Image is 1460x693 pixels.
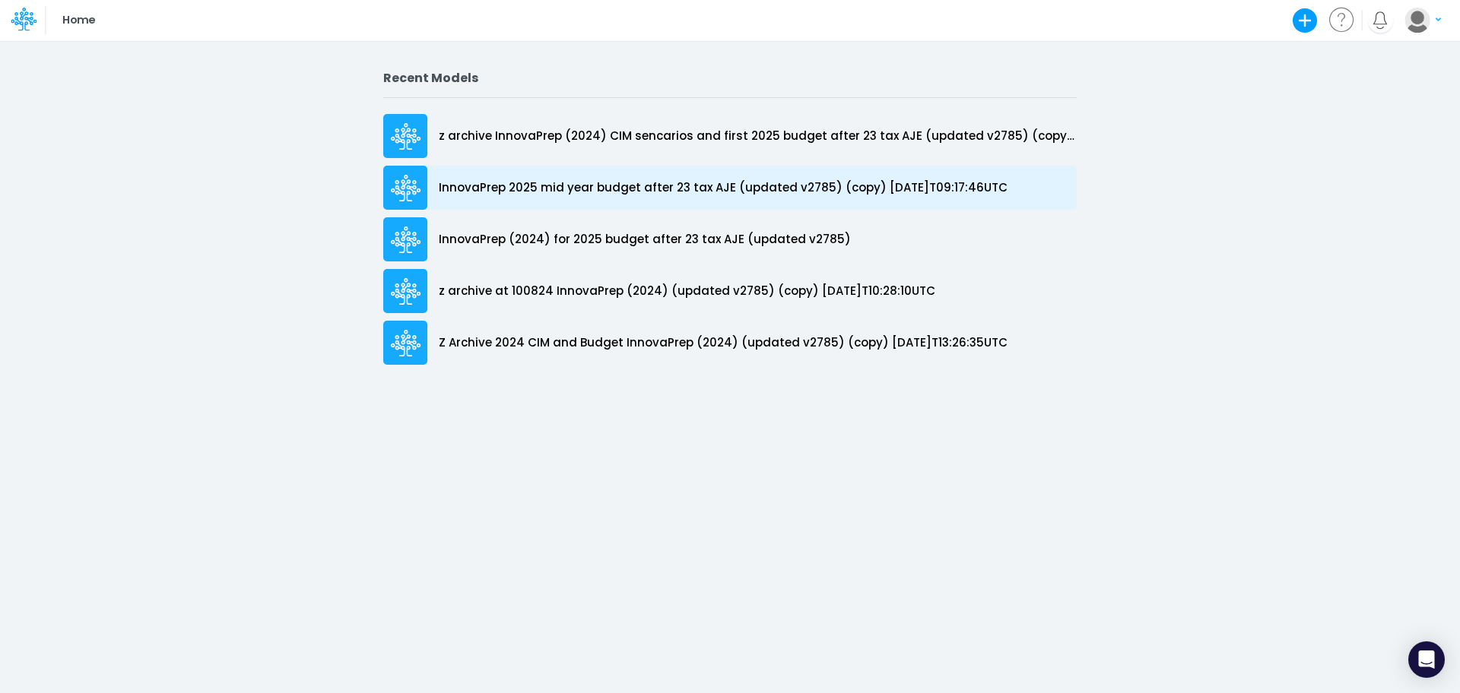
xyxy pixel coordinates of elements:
a: z archive InnovaPrep (2024) CIM sencarios and first 2025 budget after 23 tax AJE (updated v2785) ... [383,110,1077,162]
p: InnovaPrep (2024) for 2025 budget after 23 tax AJE (updated v2785) [439,231,851,248]
p: InnovaPrep 2025 mid year budget after 23 tax AJE (updated v2785) (copy) [DATE]T09:17:46UTC [439,179,1008,197]
a: z archive at 100824 InnovaPrep (2024) (updated v2785) (copy) [DATE]T10:28:10UTC [383,265,1077,317]
div: Open Intercom Messenger [1408,641,1445,678]
a: InnovaPrep 2025 mid year budget after 23 tax AJE (updated v2785) (copy) [DATE]T09:17:46UTC [383,162,1077,214]
p: Z Archive 2024 CIM and Budget InnovaPrep (2024) (updated v2785) (copy) [DATE]T13:26:35UTC [439,334,1008,352]
a: InnovaPrep (2024) for 2025 budget after 23 tax AJE (updated v2785) [383,214,1077,265]
h2: Recent Models [383,71,1077,85]
a: Notifications [1371,11,1389,29]
a: Z Archive 2024 CIM and Budget InnovaPrep (2024) (updated v2785) (copy) [DATE]T13:26:35UTC [383,317,1077,369]
p: z archive InnovaPrep (2024) CIM sencarios and first 2025 budget after 23 tax AJE (updated v2785) ... [439,128,1077,145]
p: z archive at 100824 InnovaPrep (2024) (updated v2785) (copy) [DATE]T10:28:10UTC [439,283,935,300]
p: Home [62,12,95,29]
